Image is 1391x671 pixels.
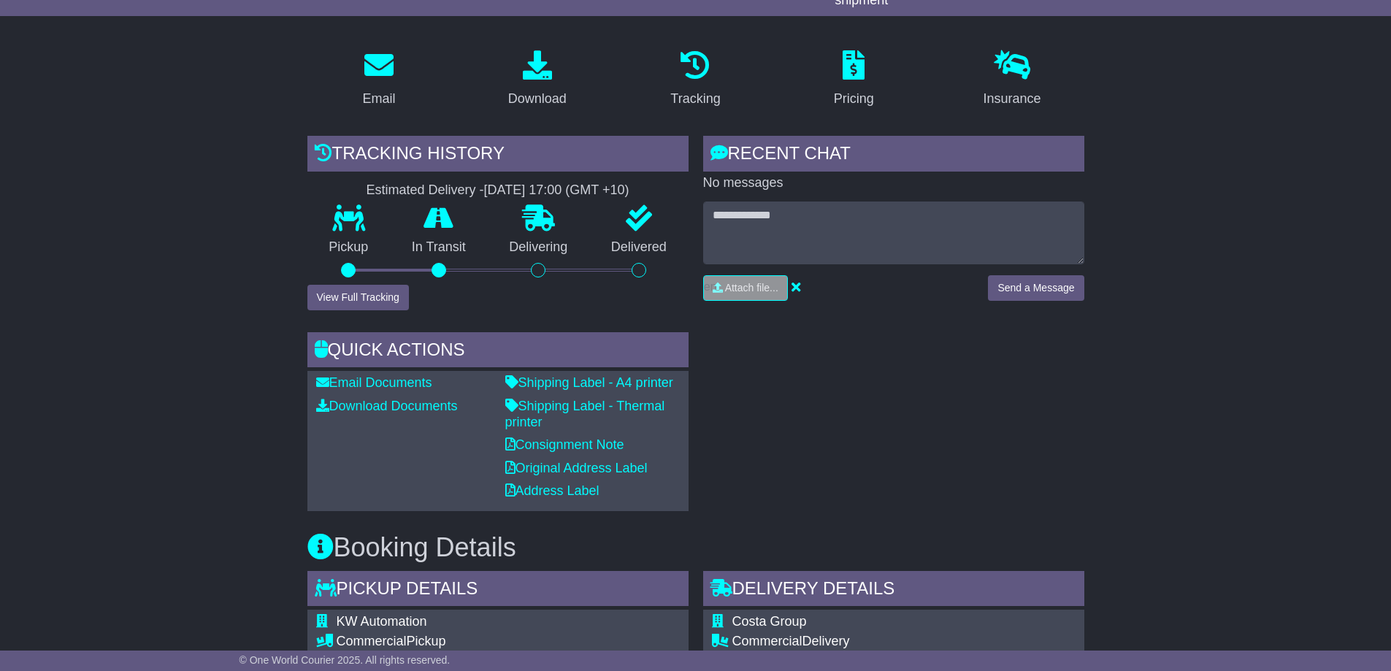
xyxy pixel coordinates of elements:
div: Delivery Details [703,571,1084,610]
a: Download [499,45,576,114]
a: Email Documents [316,375,432,390]
span: Commercial [732,634,802,648]
div: Tracking [670,89,720,109]
a: Pricing [824,45,884,114]
div: Estimated Delivery - [307,183,689,199]
div: Pricing [834,89,874,109]
p: Delivering [488,239,590,256]
p: Delivered [589,239,689,256]
div: Pickup [337,634,567,650]
a: Tracking [661,45,729,114]
div: Download [508,89,567,109]
div: Delivery [732,634,1076,650]
p: No messages [703,175,1084,191]
a: Insurance [974,45,1051,114]
button: Send a Message [988,275,1084,301]
div: RECENT CHAT [703,136,1084,175]
a: Address Label [505,483,599,498]
a: Download Documents [316,399,458,413]
p: In Transit [390,239,488,256]
div: Quick Actions [307,332,689,372]
div: Pickup Details [307,571,689,610]
div: Tracking history [307,136,689,175]
div: Insurance [984,89,1041,109]
a: Email [353,45,405,114]
span: Costa Group [732,614,807,629]
a: Shipping Label - Thermal printer [505,399,665,429]
div: Email [362,89,395,109]
span: Commercial [337,634,407,648]
h3: Booking Details [307,533,1084,562]
p: Pickup [307,239,391,256]
a: Shipping Label - A4 printer [505,375,673,390]
div: [DATE] 17:00 (GMT +10) [484,183,629,199]
a: Original Address Label [505,461,648,475]
button: View Full Tracking [307,285,409,310]
span: © One World Courier 2025. All rights reserved. [240,654,451,666]
span: KW Automation [337,614,427,629]
a: Consignment Note [505,437,624,452]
